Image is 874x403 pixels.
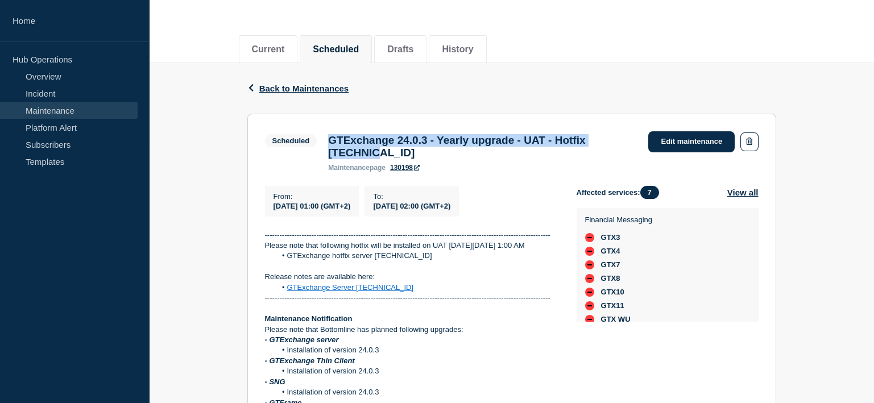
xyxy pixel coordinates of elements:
[287,283,414,292] a: GTExchange Server [TECHNICAL_ID]
[640,186,659,199] span: 7
[585,215,653,224] p: Financial Messaging
[252,44,285,55] button: Current
[265,240,558,251] p: Please note that following hotfix will be installed on UAT [DATE][DATE] 1:00 AM
[328,164,370,172] span: maintenance
[265,134,317,147] span: Scheduled
[276,366,558,376] li: Installation of version 24.0.3
[727,186,759,199] button: View all
[265,272,558,282] p: Release notes are available here:
[276,387,558,397] li: Installation of version 24.0.3
[373,202,450,210] span: [DATE] 02:00 (GMT+2)
[274,202,351,210] span: [DATE] 01:00 (GMT+2)
[601,260,620,269] span: GTX7
[585,315,594,324] div: down
[601,274,620,283] span: GTX8
[265,230,558,240] p: -------------------------------------------------------------------------------------------------...
[601,233,620,242] span: GTX3
[276,345,558,355] li: Installation of version 24.0.3
[328,164,386,172] p: page
[601,288,624,297] span: GTX10
[259,84,349,93] span: Back to Maintenances
[373,192,450,201] p: To :
[390,164,420,172] a: 130198
[265,335,339,344] em: - GTExchange server
[577,186,665,199] span: Affected services:
[265,377,285,386] em: - SNG
[601,315,631,324] span: GTX WU
[265,356,355,365] em: - GTExchange Thin Client
[387,44,413,55] button: Drafts
[585,274,594,283] div: down
[265,325,558,335] p: Please note that Bottomline has planned following upgrades:
[328,134,637,159] h3: GTExchange 24.0.3 - Yearly upgrade - UAT - Hotfix [TECHNICAL_ID]
[265,314,353,323] strong: Maintenance Notification
[648,131,735,152] a: Edit maintenance
[585,288,594,297] div: down
[585,260,594,269] div: down
[601,247,620,256] span: GTX4
[442,44,473,55] button: History
[585,233,594,242] div: down
[601,301,624,310] span: GTX11
[276,251,558,261] li: GTExchange hotfix server [TECHNICAL_ID]
[585,301,594,310] div: down
[585,247,594,256] div: down
[274,192,351,201] p: From :
[265,293,558,303] p: -------------------------------------------------------------------------------------------------...
[313,44,359,55] button: Scheduled
[247,84,349,93] button: Back to Maintenances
